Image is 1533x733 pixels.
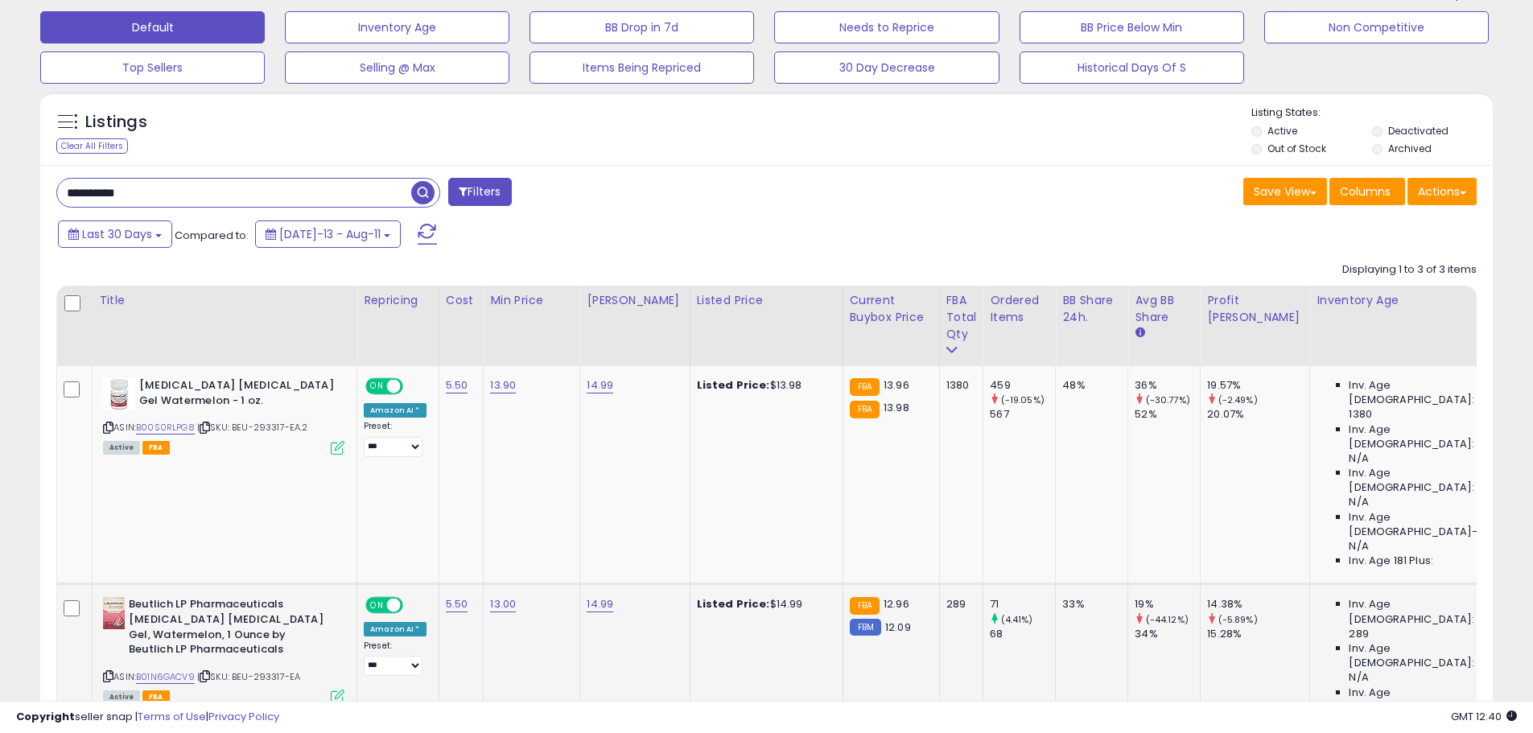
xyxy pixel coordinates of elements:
div: 19% [1135,597,1200,612]
a: Privacy Policy [208,709,279,724]
div: ASIN: [103,378,344,453]
span: [DATE]-13 - Aug-11 [279,226,381,242]
small: FBM [850,619,881,636]
div: seller snap | | [16,710,279,725]
span: Inv. Age [DEMOGRAPHIC_DATA]-180: [1349,510,1496,539]
span: Inv. Age 181 Plus: [1349,554,1433,568]
small: FBA [850,597,880,615]
span: Inv. Age [DEMOGRAPHIC_DATA]: [1349,466,1496,495]
span: | SKU: BEU-293317-EA.2 [197,421,308,434]
img: 512DxMLKorL._SL40_.jpg [103,597,125,629]
div: Clear All Filters [56,138,128,154]
button: Selling @ Max [285,51,509,84]
div: FBA Total Qty [946,292,977,343]
div: 15.28% [1207,627,1309,641]
div: Cost [446,292,477,309]
a: 13.90 [490,377,516,393]
div: Avg BB Share [1135,292,1193,326]
button: Inventory Age [285,11,509,43]
div: 20.07% [1207,407,1309,422]
img: 41BzVyAb2CL._SL40_.jpg [103,378,135,410]
small: (-30.77%) [1146,393,1190,406]
div: 34% [1135,627,1200,641]
a: 14.99 [587,377,613,393]
div: 33% [1062,597,1115,612]
button: Needs to Reprice [774,11,999,43]
div: Repricing [364,292,432,309]
a: B00S0RLPG8 [136,421,195,434]
span: Inv. Age [DEMOGRAPHIC_DATA]: [1349,597,1496,626]
label: Archived [1388,142,1432,155]
label: Out of Stock [1267,142,1326,155]
label: Deactivated [1388,124,1449,138]
div: 68 [990,627,1055,641]
div: 52% [1135,407,1200,422]
div: Preset: [364,640,427,677]
a: Terms of Use [138,709,206,724]
span: Inv. Age [DEMOGRAPHIC_DATA]: [1349,422,1496,451]
p: Listing States: [1251,105,1493,121]
button: Historical Days Of S [1020,51,1244,84]
span: 12.09 [885,620,911,635]
a: 5.50 [446,377,468,393]
div: Inventory Age [1317,292,1502,309]
div: 36% [1135,378,1200,393]
div: 48% [1062,378,1115,393]
span: Last 30 Days [82,226,152,242]
div: Amazon AI * [364,622,427,636]
h5: Listings [85,111,147,134]
label: Active [1267,124,1297,138]
span: Inv. Age [DEMOGRAPHIC_DATA]: [1349,641,1496,670]
div: Title [99,292,350,309]
span: N/A [1349,451,1368,466]
div: [PERSON_NAME] [587,292,682,309]
a: 5.50 [446,596,468,612]
div: BB Share 24h. [1062,292,1121,326]
b: Listed Price: [697,596,770,612]
b: [MEDICAL_DATA] [MEDICAL_DATA] Gel Watermelon - 1 oz. [139,378,335,412]
div: 289 [946,597,971,612]
div: Ordered Items [990,292,1049,326]
span: 13.98 [884,400,909,415]
span: | SKU: BEU-293317-EA [197,670,300,683]
small: (4.41%) [1001,613,1033,626]
button: Columns [1329,178,1405,205]
button: Save View [1243,178,1327,205]
div: Preset: [364,421,427,457]
div: 71 [990,597,1055,612]
button: BB Price Below Min [1020,11,1244,43]
button: Actions [1407,178,1477,205]
span: Compared to: [175,228,249,243]
span: OFF [401,599,427,612]
b: Beutlich LP Pharmaceuticals [MEDICAL_DATA] [MEDICAL_DATA] Gel, Watermelon, 1 Ounce by Beutlich LP... [129,597,324,661]
span: ON [367,599,387,612]
div: Displaying 1 to 3 of 3 items [1342,262,1477,278]
small: FBA [850,378,880,396]
small: FBA [850,401,880,418]
strong: Copyright [16,709,75,724]
button: [DATE]-13 - Aug-11 [255,220,401,248]
a: 13.00 [490,596,516,612]
div: Current Buybox Price [850,292,933,326]
div: 567 [990,407,1055,422]
button: Last 30 Days [58,220,172,248]
a: B01N6GACV9 [136,670,195,684]
b: Listed Price: [697,377,770,393]
button: Default [40,11,265,43]
div: Profit [PERSON_NAME] [1207,292,1303,326]
span: 289 [1349,627,1368,641]
button: 30 Day Decrease [774,51,999,84]
button: Filters [448,178,511,206]
small: (-44.12%) [1146,613,1189,626]
button: Top Sellers [40,51,265,84]
span: Columns [1340,183,1391,200]
small: Avg BB Share. [1135,326,1144,340]
div: $14.99 [697,597,830,612]
div: Amazon AI * [364,403,427,418]
button: Non Competitive [1264,11,1489,43]
span: All listings currently available for purchase on Amazon [103,441,140,455]
div: 459 [990,378,1055,393]
div: 14.38% [1207,597,1309,612]
div: 19.57% [1207,378,1309,393]
span: 12.96 [884,596,909,612]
